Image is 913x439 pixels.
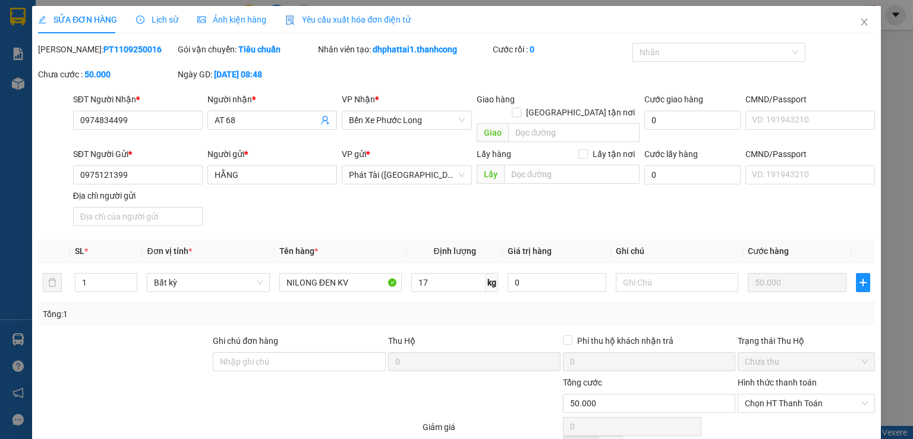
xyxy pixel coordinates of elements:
[493,43,630,56] div: Cước rồi :
[207,93,337,106] div: Người nhận
[530,45,534,54] b: 0
[476,123,508,142] span: Giao
[563,378,602,387] span: Tổng cước
[745,148,875,161] div: CMND/Passport
[38,43,175,56] div: [PERSON_NAME]:
[349,166,464,184] span: Phát Tài (Quận 5)
[285,15,411,24] span: Yêu cầu xuất hóa đơn điện tử
[572,334,678,347] span: Phí thu hộ khách nhận trả
[745,353,868,371] span: Chưa thu
[644,149,698,159] label: Cước lấy hàng
[476,95,514,104] span: Giao hàng
[318,43,490,56] div: Nhân viên tạo:
[238,45,281,54] b: Tiêu chuẩn
[644,95,703,104] label: Cước giao hàng
[860,17,869,27] span: close
[476,165,503,184] span: Lấy
[745,394,868,412] span: Chọn HT Thanh Toán
[857,278,870,287] span: plus
[745,93,875,106] div: CMND/Passport
[486,273,498,292] span: kg
[136,15,144,24] span: clock-circle
[147,246,191,256] span: Đơn vị tính
[521,106,640,119] span: [GEOGRAPHIC_DATA] tận nơi
[154,274,262,291] span: Bất kỳ
[103,45,162,54] b: PT1109250016
[213,336,278,346] label: Ghi chú đơn hàng
[342,95,375,104] span: VP Nhận
[342,148,471,161] div: VP gửi
[43,308,353,321] div: Tổng: 1
[349,111,464,129] span: Bến Xe Phước Long
[644,111,741,130] input: Cước giao hàng
[178,68,315,81] div: Ngày GD:
[73,148,203,161] div: SĐT Người Gửi
[43,273,62,292] button: delete
[503,165,640,184] input: Dọc đường
[644,165,741,184] input: Cước lấy hàng
[748,273,846,292] input: 0
[84,70,111,79] b: 50.000
[476,149,511,159] span: Lấy hàng
[207,148,337,161] div: Người gửi
[197,15,266,24] span: Ảnh kiện hàng
[856,273,870,292] button: plus
[38,15,117,24] span: SỬA ĐƠN HÀNG
[738,334,875,347] div: Trạng thái Thu Hộ
[214,70,262,79] b: [DATE] 08:48
[588,148,640,161] span: Lấy tận nơi
[748,246,789,256] span: Cước hàng
[320,115,330,125] span: user-add
[373,45,457,54] b: dhphattai1.thanhcong
[73,189,203,202] div: Địa chỉ người gửi
[285,15,295,25] img: icon
[73,207,203,226] input: Địa chỉ của người gửi
[213,352,385,371] input: Ghi chú đơn hàng
[38,68,175,81] div: Chưa cước :
[279,246,318,256] span: Tên hàng
[848,6,881,39] button: Close
[75,246,84,256] span: SL
[197,15,206,24] span: picture
[508,123,640,142] input: Dọc đường
[136,15,178,24] span: Lịch sử
[73,93,203,106] div: SĐT Người Nhận
[738,378,817,387] label: Hình thức thanh toán
[611,240,743,263] th: Ghi chú
[388,336,415,346] span: Thu Hộ
[178,43,315,56] div: Gói vận chuyển:
[279,273,402,292] input: VD: Bàn, Ghế
[508,246,552,256] span: Giá trị hàng
[38,15,46,24] span: edit
[433,246,476,256] span: Định lượng
[616,273,738,292] input: Ghi Chú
